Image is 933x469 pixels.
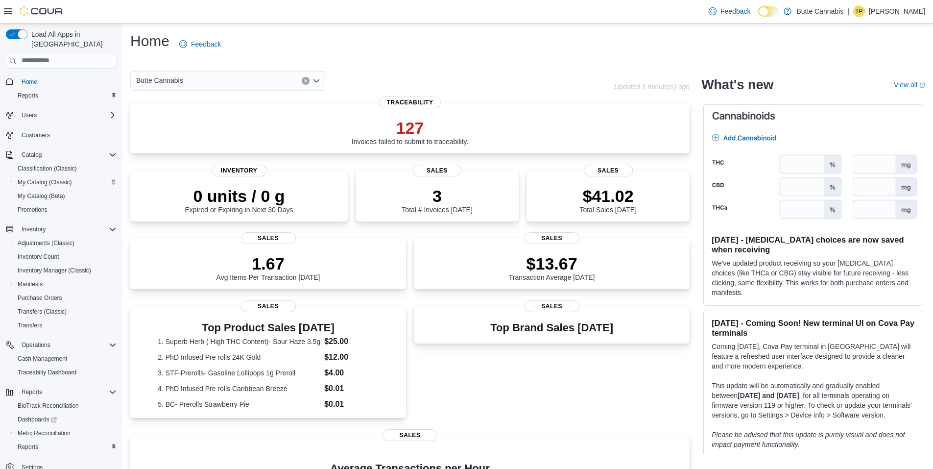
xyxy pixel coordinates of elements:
span: Operations [18,339,117,351]
strong: [DATE] and [DATE] [738,392,799,399]
button: Reports [10,440,120,454]
div: Total Sales [DATE] [579,186,636,214]
dd: $12.00 [324,351,379,363]
span: Inventory Count [18,253,59,261]
a: Inventory Count [14,251,63,263]
span: Home [18,75,117,88]
span: Sales [241,300,296,312]
span: Reports [18,443,38,451]
div: Expired or Expiring in Next 30 Days [185,186,293,214]
span: Adjustments (Classic) [18,239,74,247]
span: My Catalog (Beta) [18,192,65,200]
button: Users [2,108,120,122]
span: Inventory Count [14,251,117,263]
a: Purchase Orders [14,292,66,304]
div: Tristan Perkins [853,5,865,17]
a: Customers [18,129,54,141]
p: $41.02 [579,186,636,206]
a: My Catalog (Beta) [14,190,69,202]
span: Traceabilty Dashboard [14,367,117,378]
p: This update will be automatically and gradually enabled between , for all terminals operating on ... [712,381,915,420]
span: Cash Management [18,355,67,363]
svg: External link [919,82,925,88]
span: TP [855,5,862,17]
button: Open list of options [312,77,320,85]
button: Catalog [18,149,46,161]
button: Inventory [18,223,49,235]
a: Transfers [14,320,46,331]
button: Transfers (Classic) [10,305,120,319]
span: Inventory [18,223,117,235]
a: Classification (Classic) [14,163,81,174]
button: Metrc Reconciliation [10,426,120,440]
button: Reports [18,386,46,398]
a: Traceabilty Dashboard [14,367,80,378]
span: Users [22,111,37,119]
div: Total # Invoices [DATE] [402,186,472,214]
dt: 4. PhD Infused Pre rolls Caribbean Breeze [158,384,320,394]
span: Inventory [22,225,46,233]
a: Dashboards [14,414,61,425]
dt: 3. STF-Prerolls- Gasoline Lollipops 1g Preroll [158,368,320,378]
button: Traceabilty Dashboard [10,366,120,379]
p: 0 units / 0 g [185,186,293,206]
dt: 1. Superb Herb ( High THC Content)- Sour Haze 3.5g [158,337,320,346]
button: Classification (Classic) [10,162,120,175]
a: My Catalog (Classic) [14,176,76,188]
div: Invoices failed to submit to traceability. [352,118,469,146]
div: Transaction Average [DATE] [509,254,595,281]
span: Sales [525,300,579,312]
button: Operations [2,338,120,352]
a: Cash Management [14,353,71,365]
span: Cash Management [14,353,117,365]
span: Sales [413,165,462,176]
span: Customers [22,131,50,139]
span: BioTrack Reconciliation [18,402,79,410]
span: Traceabilty Dashboard [18,369,76,376]
p: Updated 1 minute(s) ago [614,83,690,91]
a: Adjustments (Classic) [14,237,78,249]
dd: $0.01 [324,383,379,395]
span: Dashboards [14,414,117,425]
button: Purchase Orders [10,291,120,305]
p: 127 [352,118,469,138]
span: Catalog [18,149,117,161]
span: Inventory Manager (Classic) [18,267,91,274]
a: Dashboards [10,413,120,426]
a: Metrc Reconciliation [14,427,74,439]
h3: [DATE] - [MEDICAL_DATA] choices are now saved when receiving [712,235,915,254]
p: 1.67 [216,254,320,273]
button: Reports [2,385,120,399]
span: Transfers [18,321,42,329]
button: Clear input [302,77,310,85]
span: My Catalog (Classic) [18,178,72,186]
button: Promotions [10,203,120,217]
span: Butte Cannabis [136,74,183,86]
button: My Catalog (Beta) [10,189,120,203]
span: Sales [584,165,633,176]
span: Sales [241,232,296,244]
span: Reports [18,92,38,99]
button: Inventory [2,222,120,236]
span: Classification (Classic) [18,165,77,173]
button: Adjustments (Classic) [10,236,120,250]
p: $13.67 [509,254,595,273]
span: Reports [18,386,117,398]
a: BioTrack Reconciliation [14,400,83,412]
h3: Top Brand Sales [DATE] [490,322,613,334]
a: Promotions [14,204,51,216]
span: Dashboards [18,416,57,423]
span: Reports [14,90,117,101]
button: Customers [2,128,120,142]
button: Inventory Manager (Classic) [10,264,120,277]
p: | [847,5,849,17]
span: Transfers (Classic) [14,306,117,318]
button: Manifests [10,277,120,291]
button: Reports [10,89,120,102]
button: Transfers [10,319,120,332]
span: Customers [18,129,117,141]
span: Manifests [14,278,117,290]
a: View allExternal link [894,81,925,89]
span: Feedback [720,6,750,16]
